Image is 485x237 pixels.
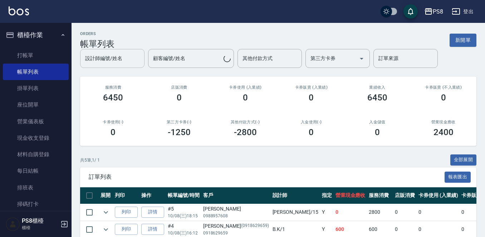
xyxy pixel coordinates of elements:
[203,213,269,219] p: 0988957608
[115,224,138,235] button: 列印
[403,4,418,19] button: save
[166,187,201,204] th: 帳單編號/時間
[111,127,116,137] h3: 0
[3,113,69,130] a: 營業儀表板
[139,187,166,204] th: 操作
[3,97,69,113] a: 座位開單
[450,36,476,43] a: 新開單
[22,217,58,224] h5: PS8櫃檯
[155,120,204,124] h2: 第三方卡券(-)
[234,127,257,137] h3: -2800
[367,187,393,204] th: 服務消費
[3,80,69,97] a: 掛單列表
[445,173,471,180] a: 報表匯出
[417,204,460,221] td: 0
[419,85,468,90] h2: 卡券販賣 (不入業績)
[3,179,69,196] a: 排班表
[168,127,191,137] h3: -1250
[450,154,477,166] button: 全部展開
[101,207,111,218] button: expand row
[271,204,320,221] td: [PERSON_NAME] /15
[421,4,446,19] button: PS8
[417,187,460,204] th: 卡券使用 (入業績)
[89,173,445,181] span: 訂單列表
[115,207,138,218] button: 列印
[309,127,314,137] h3: 0
[141,224,164,235] a: 詳情
[433,7,443,16] div: PS8
[22,224,58,231] p: 櫃檯
[449,5,476,18] button: 登出
[309,93,314,103] h3: 0
[375,127,380,137] h3: 0
[3,26,69,44] button: 櫃檯作業
[89,85,138,90] h3: 服務消費
[80,157,100,163] p: 共 5 筆, 1 / 1
[89,120,138,124] h2: 卡券使用(-)
[80,31,114,36] h2: ORDERS
[3,163,69,179] a: 每日結帳
[320,204,334,221] td: Y
[393,204,417,221] td: 0
[80,39,114,49] h3: 帳單列表
[168,230,200,236] p: 10/08 (三) 16:12
[353,85,402,90] h2: 業績收入
[201,187,271,204] th: 客戶
[155,85,204,90] h2: 店販消費
[101,224,111,235] button: expand row
[334,204,367,221] td: 0
[203,230,269,236] p: 0918629659
[3,146,69,163] a: 材料自購登錄
[6,217,20,231] img: Person
[203,222,269,230] div: [PERSON_NAME]
[393,187,417,204] th: 店販消費
[9,6,29,15] img: Logo
[241,222,269,230] p: (0918629659)
[141,207,164,218] a: 詳情
[419,120,468,124] h2: 營業現金應收
[356,53,367,64] button: Open
[287,85,336,90] h2: 卡券販賣 (入業績)
[450,34,476,47] button: 新開單
[320,187,334,204] th: 指定
[287,120,336,124] h2: 入金使用(-)
[3,130,69,146] a: 現金收支登錄
[441,93,446,103] h3: 0
[367,204,393,221] td: 2800
[203,205,269,213] div: [PERSON_NAME]
[177,93,182,103] h3: 0
[433,127,454,137] h3: 2400
[445,172,471,183] button: 報表匯出
[243,93,248,103] h3: 0
[221,85,270,90] h2: 卡券使用 (入業績)
[353,120,402,124] h2: 入金儲值
[166,204,201,221] td: #5
[367,93,387,103] h3: 6450
[99,187,113,204] th: 展開
[3,64,69,80] a: 帳單列表
[334,187,367,204] th: 營業現金應收
[3,47,69,64] a: 打帳單
[221,120,270,124] h2: 其他付款方式(-)
[113,187,139,204] th: 列印
[3,196,69,212] a: 掃碼打卡
[271,187,320,204] th: 設計師
[103,93,123,103] h3: 6450
[168,213,200,219] p: 10/08 (三) 18:15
